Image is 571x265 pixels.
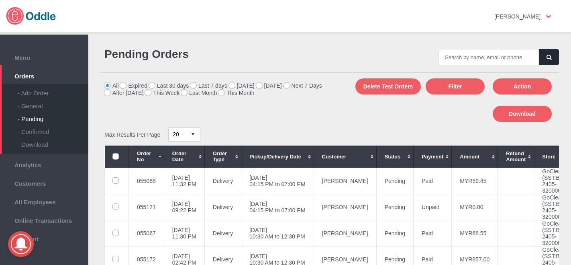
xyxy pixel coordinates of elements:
[204,146,241,168] th: Order Type
[104,82,119,89] label: All
[452,168,498,194] td: MYR59.45
[229,82,255,89] label: [DATE]
[376,168,413,194] td: Pending
[129,146,164,168] th: Order No
[4,215,84,224] span: Online Transactions
[241,168,314,194] td: [DATE] 04:15 PM to 07:00 PM
[104,90,144,96] label: After [DATE]
[18,84,88,97] div: - Add Order
[181,90,217,96] label: Last Month
[4,234,84,242] span: Account
[376,194,413,220] td: Pending
[414,146,452,168] th: Payment
[18,109,88,122] div: - Pending
[18,122,88,135] div: - Confirmed
[414,168,452,194] td: Paid
[204,220,241,246] td: Delivery
[256,82,282,89] label: [DATE]
[18,97,88,109] div: - General
[452,194,498,220] td: MYR0.00
[498,146,534,168] th: Refund Amount
[4,197,84,205] span: All Employees
[314,146,376,168] th: Customer
[376,220,413,246] td: Pending
[190,82,227,89] label: Last 7 days
[438,49,539,65] input: Search by name, email or phone
[129,194,164,220] td: 055121
[104,48,326,61] h1: Pending Orders
[241,220,314,246] td: [DATE] 10:30 AM to 12:30 PM
[426,78,485,94] button: Filter
[164,220,204,246] td: [DATE] 11:30 PM
[18,135,88,148] div: - Download
[204,168,241,194] td: Delivery
[314,194,376,220] td: [PERSON_NAME]
[241,146,314,168] th: Pickup/Delivery Date
[4,178,84,187] span: Customers
[145,90,179,96] label: This Week
[314,168,376,194] td: [PERSON_NAME]
[120,82,147,89] label: Expired
[452,146,498,168] th: Amount
[376,146,413,168] th: Status
[494,13,540,20] strong: [PERSON_NAME]
[241,194,314,220] td: [DATE] 04:15 PM to 07:00 PM
[204,194,241,220] td: Delivery
[164,194,204,220] td: [DATE] 09:22 PM
[4,52,84,61] span: Menu
[4,71,84,80] span: Orders
[414,220,452,246] td: Paid
[218,90,254,96] label: This Month
[546,15,551,18] img: user-option-arrow.png
[355,78,421,94] button: Delete Test Orders
[129,220,164,246] td: 055067
[164,146,204,168] th: Order Date
[314,220,376,246] td: [PERSON_NAME]
[164,168,204,194] td: [DATE] 11:32 PM
[493,78,552,94] button: Action
[129,168,164,194] td: 055068
[493,106,552,122] button: Download
[104,131,160,138] span: Max Results Per Page
[283,82,322,89] label: Next 7 Days
[414,194,452,220] td: Unpaid
[149,82,189,89] label: Last 30 days
[4,160,84,168] span: Analytics
[452,220,498,246] td: MYR68.55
